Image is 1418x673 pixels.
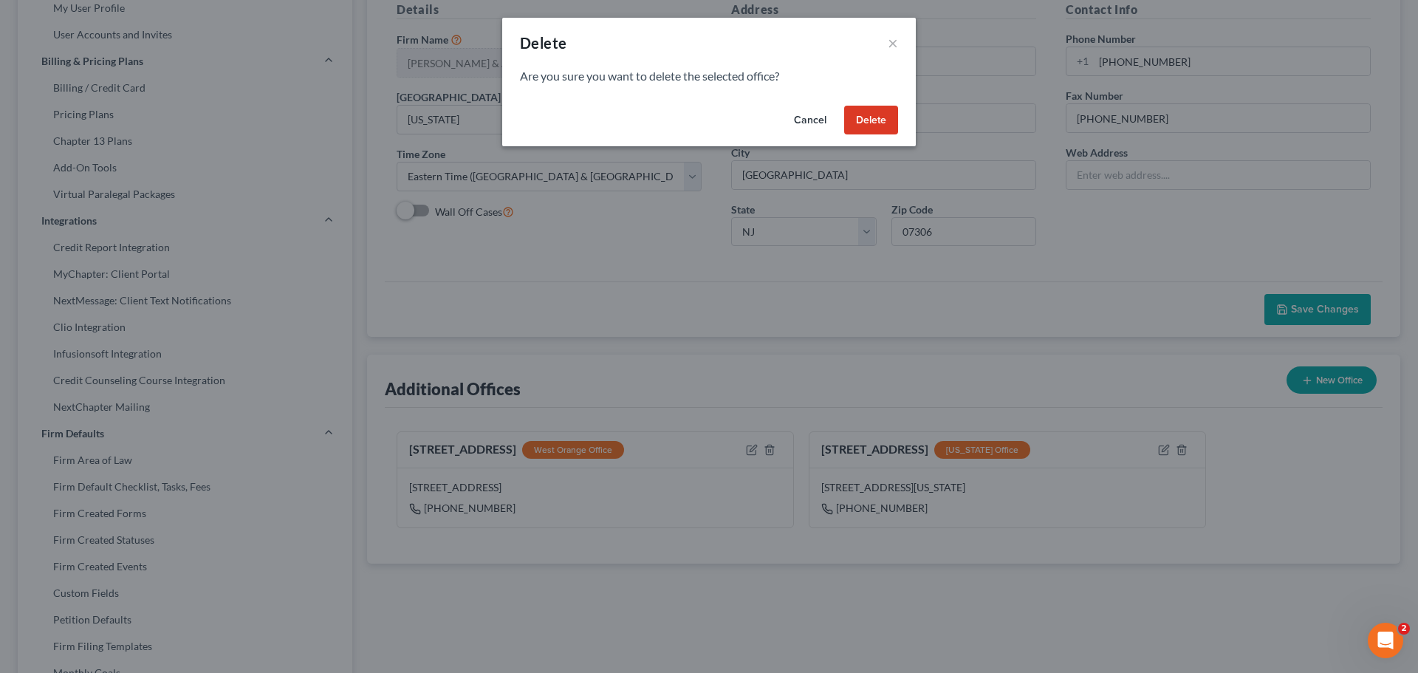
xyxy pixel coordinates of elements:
[844,106,898,135] button: Delete
[1398,623,1410,635] span: 2
[520,68,898,85] p: Are you sure you want to delete the selected office?
[782,106,838,135] button: Cancel
[520,33,566,53] div: Delete
[888,34,898,52] button: ×
[1368,623,1403,658] iframe: Intercom live chat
